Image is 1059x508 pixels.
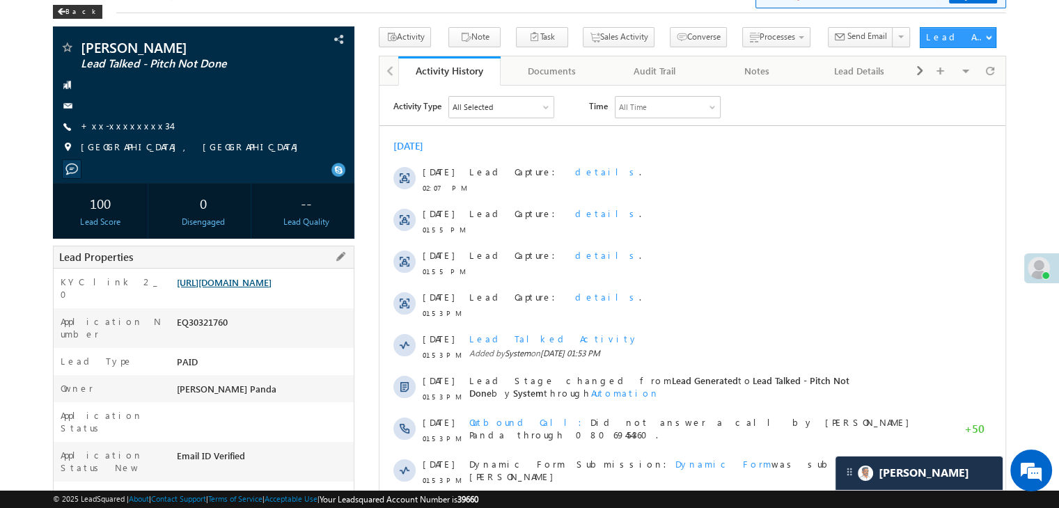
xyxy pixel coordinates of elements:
[670,27,727,47] button: Converse
[90,205,549,218] div: .
[210,10,228,31] span: Time
[828,27,893,47] button: Send Email
[90,414,200,426] span: Call Me Later
[223,429,283,440] span: [DATE] 01:53 PM
[409,64,490,77] div: Activity History
[43,414,74,427] span: [DATE]
[262,216,350,228] div: Lead Quality
[90,289,470,313] span: Lead Talked - Pitch Not Done
[90,80,185,92] span: Lead Capture:
[14,10,62,31] span: Activity Type
[53,4,109,16] a: Back
[90,205,185,217] span: Lead Capture:
[296,372,392,384] span: Dynamic Form
[809,56,911,86] a: Lead Details
[134,301,164,313] span: System
[90,262,549,274] span: Added by on
[53,5,102,19] div: Back
[926,31,985,43] div: Lead Actions
[81,120,171,132] a: +xx-xxxxxxxx34
[161,262,221,273] span: [DATE] 01:53 PM
[56,190,144,216] div: 100
[72,73,234,91] div: Chat with us now
[43,80,74,93] span: [DATE]
[920,27,996,48] button: Lead Actions
[43,247,74,260] span: [DATE]
[90,80,549,93] div: .
[879,466,969,479] span: Carter
[43,331,74,343] span: [DATE]
[512,63,590,79] div: Documents
[61,382,93,395] label: Owner
[43,388,85,401] span: 01:53 PM
[196,456,260,468] span: details
[159,216,247,228] div: Disengaged
[240,15,267,28] div: All Time
[173,355,354,374] div: PAID
[59,250,133,264] span: Lead Properties
[61,409,162,434] label: Application Status
[43,180,85,192] span: 01:55 PM
[583,27,654,47] button: Sales Activity
[448,27,501,47] button: Note
[742,27,810,47] button: Processes
[196,80,260,92] span: details
[501,56,603,86] a: Documents
[81,57,267,71] span: Lead Talked - Pitch Not Done
[320,494,478,505] span: Your Leadsquared Account Number is
[90,456,549,468] div: .
[90,331,537,355] span: Did not answer a call by [PERSON_NAME] Panda through 08069454360.
[61,315,162,340] label: Application Number
[196,122,260,134] span: details
[189,399,253,418] em: Start Chat
[90,456,185,468] span: Lead Capture:
[208,494,262,503] a: Terms of Service
[90,164,549,176] div: .
[90,122,185,134] span: Lead Capture:
[43,472,85,484] span: 01:52 PM
[265,494,317,503] a: Acceptable Use
[196,164,260,175] span: details
[835,456,1003,491] div: carter-dragCarter[PERSON_NAME]
[615,63,693,79] div: Audit Trail
[81,40,267,54] span: [PERSON_NAME]
[262,190,350,216] div: --
[173,489,354,508] div: BankDetails Page Completed
[56,216,144,228] div: Lead Score
[228,7,262,40] div: Minimize live chat window
[53,493,478,506] span: © 2025 LeadSquared | | | | |
[90,289,470,313] span: Lead Stage changed from to by through
[43,205,74,218] span: [DATE]
[81,141,305,154] span: [GEOGRAPHIC_DATA], [GEOGRAPHIC_DATA]
[43,430,85,443] span: 01:53 PM
[585,337,605,354] span: +50
[43,263,85,276] span: 01:53 PM
[61,276,162,301] label: KYC link 2_0
[43,347,85,359] span: 01:53 PM
[129,494,149,503] a: About
[173,315,354,335] div: EQ30321760
[90,122,549,134] div: .
[43,164,74,176] span: [DATE]
[43,96,85,109] span: 02:07 PM
[858,466,873,481] img: Carter
[177,383,276,395] span: [PERSON_NAME] Panda
[43,122,74,134] span: [DATE]
[379,27,431,47] button: Activity
[820,63,899,79] div: Lead Details
[43,221,85,234] span: 01:53 PM
[398,56,501,86] a: Activity History
[196,205,260,217] span: details
[43,305,85,317] span: 01:53 PM
[844,466,855,477] img: carter-drag
[706,56,808,86] a: Notes
[43,138,85,150] span: 01:55 PM
[90,164,185,175] span: Lead Capture:
[14,54,59,67] div: [DATE]
[24,73,58,91] img: d_60004797649_company_0_60004797649
[70,11,174,32] div: All Selected
[90,372,549,397] span: Dynamic Form Submission: was submitted by [PERSON_NAME]
[173,449,354,468] div: Email ID Verified
[90,429,549,441] span: Added by on
[18,129,254,387] textarea: Type your message and hit 'Enter'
